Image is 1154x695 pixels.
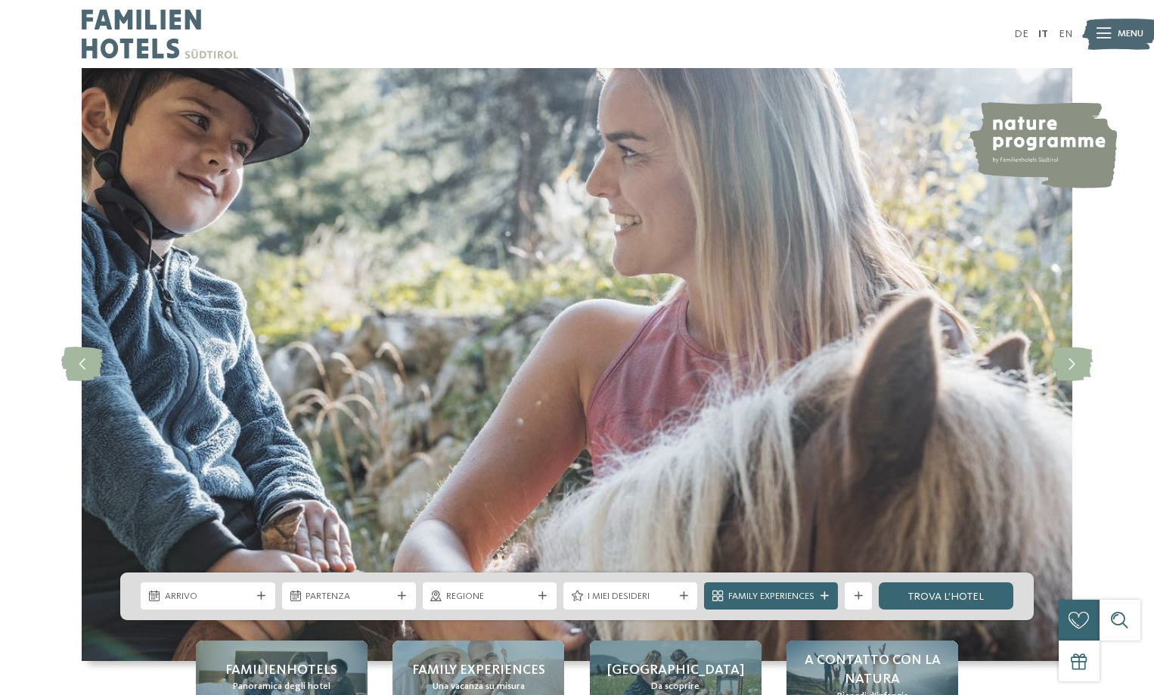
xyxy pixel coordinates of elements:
span: Arrivo [165,590,251,603]
span: Una vacanza su misura [433,680,525,693]
span: Da scoprire [651,680,700,693]
span: Partenza [306,590,392,603]
img: Family hotel Alto Adige: the happy family places! [82,68,1072,661]
span: Menu [1118,27,1143,41]
span: A contatto con la natura [800,651,945,689]
span: Panoramica degli hotel [233,680,330,693]
span: Regione [446,590,532,603]
span: I miei desideri [588,590,674,603]
a: DE [1014,29,1028,39]
img: nature programme by Familienhotels Südtirol [967,102,1117,188]
a: EN [1059,29,1072,39]
a: IT [1038,29,1048,39]
span: Family experiences [412,661,545,680]
span: Familienhotels [225,661,337,680]
span: Family Experiences [728,590,814,603]
a: trova l’hotel [879,582,1013,610]
span: [GEOGRAPHIC_DATA] [607,661,744,680]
